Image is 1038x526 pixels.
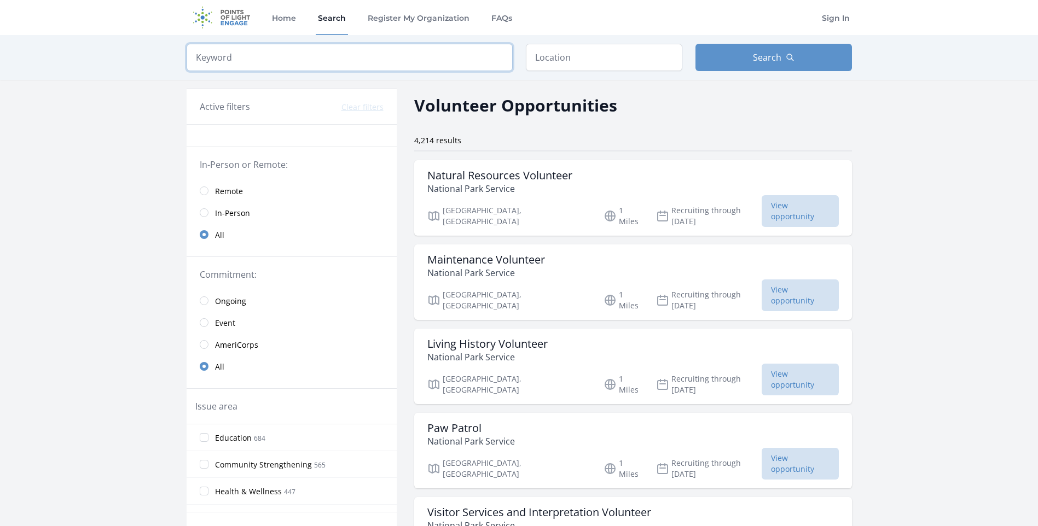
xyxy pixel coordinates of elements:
[427,182,572,195] p: National Park Service
[215,296,246,307] span: Ongoing
[656,373,762,395] p: Recruiting through [DATE]
[656,458,762,480] p: Recruiting through [DATE]
[414,413,852,488] a: Paw Patrol National Park Service [GEOGRAPHIC_DATA], [GEOGRAPHIC_DATA] 1 Miles Recruiting through ...
[187,334,397,355] a: AmeriCorps
[215,361,224,372] span: All
[427,337,548,350] h3: Living History Volunteer
[414,329,852,404] a: Living History Volunteer National Park Service [GEOGRAPHIC_DATA], [GEOGRAPHIC_DATA] 1 Miles Recru...
[200,100,250,113] h3: Active filters
[762,364,839,395] span: View opportunity
[195,400,237,413] legend: Issue area
[187,202,397,224] a: In-Person
[200,460,208,469] input: Community Strengthening 565
[187,312,397,334] a: Event
[200,268,384,281] legend: Commitment:
[187,44,513,71] input: Keyword
[526,44,682,71] input: Location
[604,458,643,480] p: 1 Miles
[414,244,852,320] a: Maintenance Volunteer National Park Service [GEOGRAPHIC_DATA], [GEOGRAPHIC_DATA] 1 Miles Recruiti...
[215,318,235,329] span: Event
[414,160,852,236] a: Natural Resources Volunteer National Park Service [GEOGRAPHIC_DATA], [GEOGRAPHIC_DATA] 1 Miles Re...
[427,506,651,519] h3: Visitor Services and Interpretation Volunteer
[427,169,572,182] h3: Natural Resources Volunteer
[427,458,591,480] p: [GEOGRAPHIC_DATA], [GEOGRAPHIC_DATA]
[762,448,839,480] span: View opportunity
[200,487,208,495] input: Health & Wellness 447
[695,44,852,71] button: Search
[656,205,762,227] p: Recruiting through [DATE]
[215,230,224,241] span: All
[427,205,591,227] p: [GEOGRAPHIC_DATA], [GEOGRAPHIC_DATA]
[314,460,326,470] span: 565
[215,186,243,197] span: Remote
[427,350,548,364] p: National Park Service
[215,433,252,443] span: Education
[762,195,839,227] span: View opportunity
[427,266,545,279] p: National Park Service
[656,289,762,311] p: Recruiting through [DATE]
[187,224,397,246] a: All
[200,158,384,171] legend: In-Person or Remote:
[215,486,282,497] span: Health & Wellness
[427,253,545,266] h3: Maintenance Volunteer
[427,422,515,435] h3: Paw Patrol
[215,340,258,350] span: AmeriCorps
[200,433,208,442] input: Education 684
[427,289,591,311] p: [GEOGRAPHIC_DATA], [GEOGRAPHIC_DATA]
[187,355,397,377] a: All
[215,208,250,219] span: In-Person
[427,435,515,448] p: National Park Service
[604,205,643,227] p: 1 Miles
[604,373,643,395] p: 1 Miles
[254,434,265,443] span: 684
[215,459,312,470] span: Community Strengthening
[414,135,461,145] span: 4,214 results
[427,373,591,395] p: [GEOGRAPHIC_DATA], [GEOGRAPHIC_DATA]
[414,93,617,118] h2: Volunteer Opportunities
[187,290,397,312] a: Ongoing
[604,289,643,311] p: 1 Miles
[284,487,295,496] span: 447
[341,102,384,113] button: Clear filters
[187,180,397,202] a: Remote
[762,279,839,311] span: View opportunity
[753,51,781,64] span: Search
